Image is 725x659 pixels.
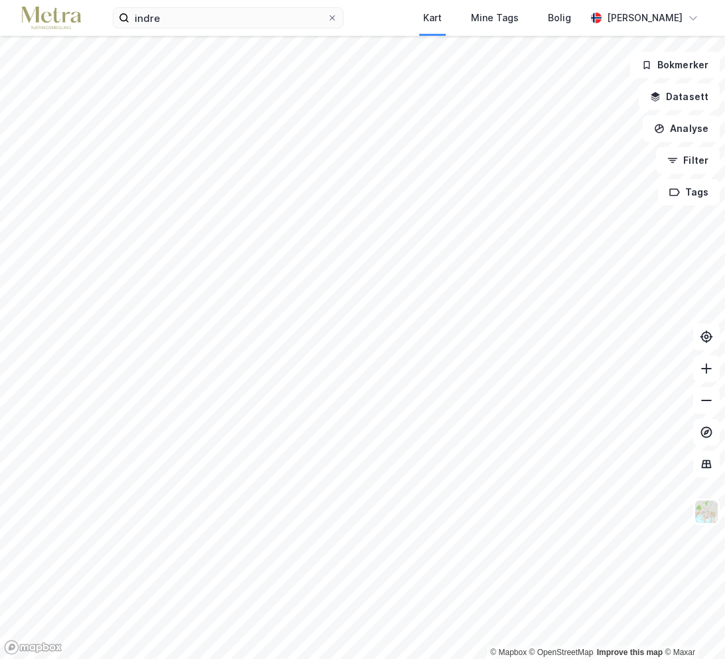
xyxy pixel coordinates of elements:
[4,640,62,655] a: Mapbox homepage
[21,7,81,30] img: metra-logo.256734c3b2bbffee19d4.png
[597,648,663,657] a: Improve this map
[129,8,327,28] input: Søk på adresse, matrikkel, gårdeiere, leietakere eller personer
[529,648,594,657] a: OpenStreetMap
[643,115,720,142] button: Analyse
[659,595,725,659] iframe: Chat Widget
[607,10,683,26] div: [PERSON_NAME]
[659,595,725,659] div: Kontrollprogram for chat
[630,52,720,78] button: Bokmerker
[694,499,719,524] img: Z
[658,179,720,206] button: Tags
[656,147,720,174] button: Filter
[548,10,571,26] div: Bolig
[490,648,527,657] a: Mapbox
[423,10,442,26] div: Kart
[639,84,720,110] button: Datasett
[471,10,519,26] div: Mine Tags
